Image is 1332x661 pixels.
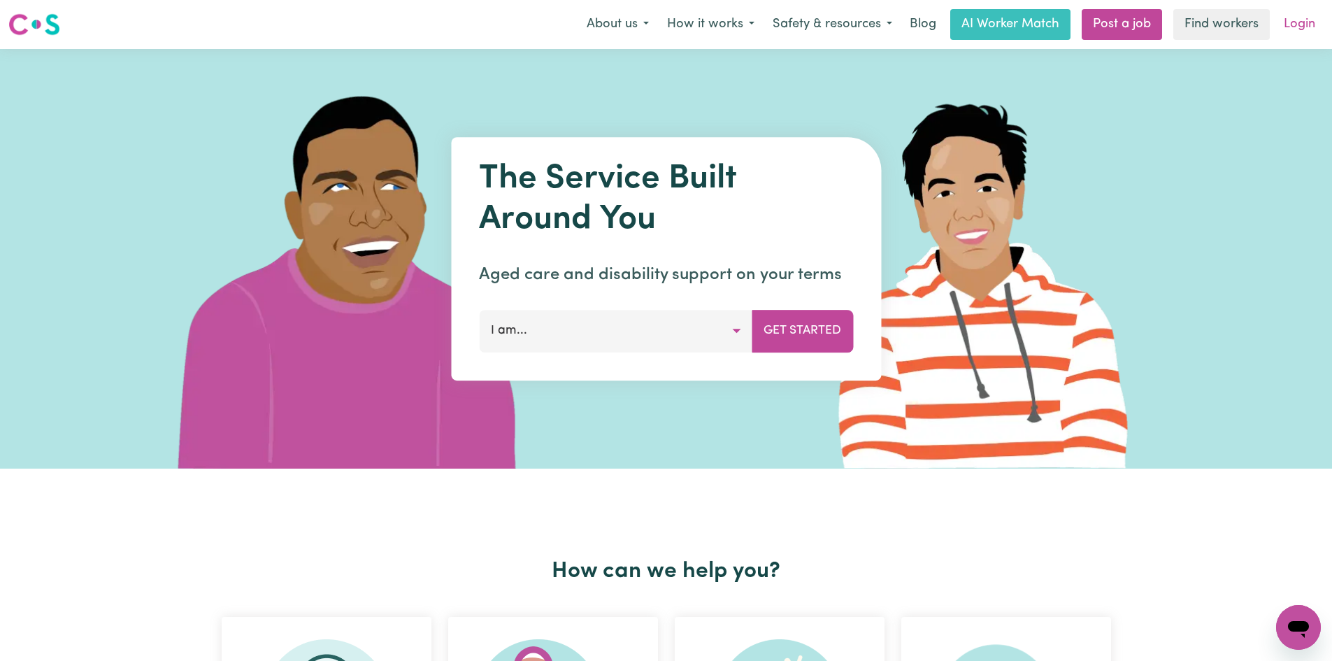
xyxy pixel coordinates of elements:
[752,310,853,352] button: Get Started
[8,12,60,37] img: Careseekers logo
[479,262,853,287] p: Aged care and disability support on your terms
[479,159,853,240] h1: The Service Built Around You
[1173,9,1270,40] a: Find workers
[479,310,752,352] button: I am...
[764,10,901,39] button: Safety & resources
[1276,605,1321,650] iframe: Button to launch messaging window
[213,558,1119,585] h2: How can we help you?
[578,10,658,39] button: About us
[901,9,945,40] a: Blog
[950,9,1070,40] a: AI Worker Match
[1082,9,1162,40] a: Post a job
[1275,9,1324,40] a: Login
[8,8,60,41] a: Careseekers logo
[658,10,764,39] button: How it works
